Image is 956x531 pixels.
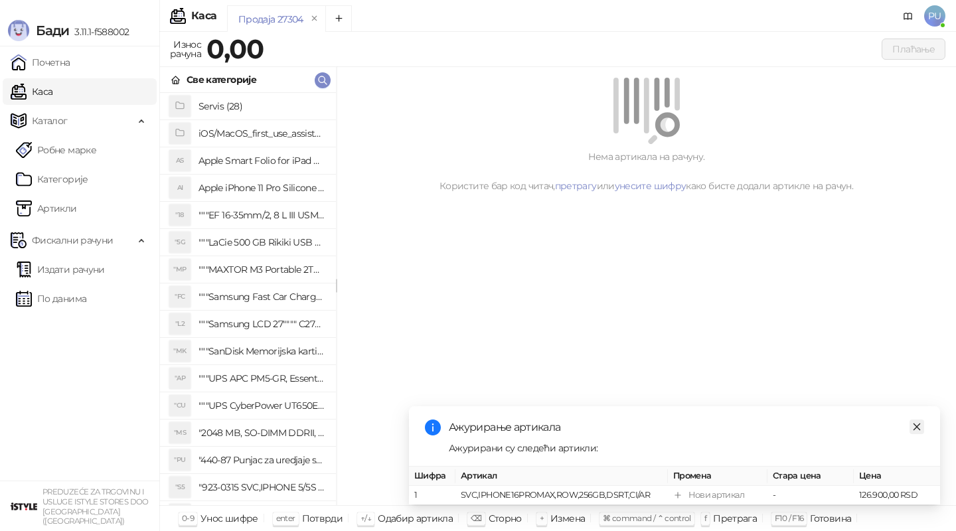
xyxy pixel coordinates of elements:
[276,513,295,523] span: enter
[550,510,585,527] div: Измена
[199,395,325,416] h4: """UPS CyberPower UT650EG, 650VA/360W , line-int., s_uko, desktop"""
[169,422,191,443] div: "MS
[775,513,803,523] span: F10 / F16
[713,510,757,527] div: Претрага
[160,93,336,505] div: grid
[16,166,88,192] a: Категорије
[16,285,86,312] a: По данима
[199,368,325,389] h4: """UPS APC PM5-GR, Essential Surge Arrest,5 utic_nica"""
[169,368,191,389] div: "AP
[169,150,191,171] div: AS
[810,510,851,527] div: Готовина
[898,5,919,27] a: Документација
[16,195,77,222] a: ArtikliАртикли
[169,286,191,307] div: "FC
[8,20,29,41] img: Logo
[199,286,325,307] h4: """Samsung Fast Car Charge Adapter, brzi auto punja_, boja crna"""
[425,419,441,435] span: info-circle
[199,449,325,471] h4: "440-87 Punjac za uredjaje sa micro USB portom 4/1, Stand."
[603,513,691,523] span: ⌘ command / ⌃ control
[16,137,96,163] a: Робне марке
[199,150,325,171] h4: Apple Smart Folio for iPad mini (A17 Pro) - Sage
[360,513,371,523] span: ↑/↓
[199,259,325,280] h4: """MAXTOR M3 Portable 2TB 2.5"""" crni eksterni hard disk HX-M201TCB/GM"""
[449,419,924,435] div: Ажурирање артикала
[206,33,264,65] strong: 0,00
[169,341,191,362] div: "MK
[489,510,522,527] div: Сторно
[11,493,37,520] img: 64x64-companyLogo-77b92cf4-9946-4f36-9751-bf7bb5fd2c7d.png
[378,510,453,527] div: Одабир артикла
[455,486,668,505] td: SVC,IPHONE16PROMAX,ROW,256GB,DSRT,CI/AR
[688,489,744,502] div: Нови артикал
[910,419,924,434] a: Close
[854,486,940,505] td: 126.900,00 RSD
[199,504,325,525] h4: "923-0448 SVC,IPHONE,TOURQUE DRIVER KIT .65KGF- CM Šrafciger "
[169,232,191,253] div: "5G
[199,204,325,226] h4: """EF 16-35mm/2, 8 L III USM"""
[199,232,325,253] h4: """LaCie 500 GB Rikiki USB 3.0 / Ultra Compact & Resistant aluminum / USB 3.0 / 2.5"""""""
[471,513,481,523] span: ⌫
[169,504,191,525] div: "SD
[69,26,129,38] span: 3.11.1-f588002
[32,227,113,254] span: Фискални рачуни
[169,259,191,280] div: "MP
[767,486,854,505] td: -
[187,72,256,87] div: Све категорије
[199,313,325,335] h4: """Samsung LCD 27"""" C27F390FHUXEN"""
[449,441,924,455] div: Ажурирани су следећи артикли:
[182,513,194,523] span: 0-9
[169,449,191,471] div: "PU
[199,177,325,198] h4: Apple iPhone 11 Pro Silicone Case - Black
[615,180,686,192] a: унесите шифру
[16,256,105,283] a: Издати рачуни
[540,513,544,523] span: +
[409,486,455,505] td: 1
[924,5,945,27] span: PU
[325,5,352,32] button: Add tab
[169,313,191,335] div: "L2
[455,467,668,486] th: Артикал
[200,510,258,527] div: Унос шифре
[11,78,52,105] a: Каса
[409,467,455,486] th: Шифра
[199,96,325,117] h4: Servis (28)
[42,487,149,526] small: PREDUZEĆE ZA TRGOVINU I USLUGE ISTYLE STORES DOO [GEOGRAPHIC_DATA] ([GEOGRAPHIC_DATA])
[704,513,706,523] span: f
[882,38,945,60] button: Плаћање
[169,477,191,498] div: "S5
[169,177,191,198] div: AI
[854,467,940,486] th: Цена
[199,123,325,144] h4: iOS/MacOS_first_use_assistance (4)
[353,149,940,193] div: Нема артикала на рачуну. Користите бар код читач, или како бисте додали артикле на рачун.
[199,341,325,362] h4: """SanDisk Memorijska kartica 256GB microSDXC sa SD adapterom SDSQXA1-256G-GN6MA - Extreme PLUS, ...
[555,180,597,192] a: претрагу
[32,108,68,134] span: Каталог
[912,422,921,431] span: close
[302,510,343,527] div: Потврди
[191,11,216,21] div: Каса
[169,204,191,226] div: "18
[169,395,191,416] div: "CU
[306,13,323,25] button: remove
[238,12,303,27] div: Продаја 27304
[668,467,767,486] th: Промена
[199,422,325,443] h4: "2048 MB, SO-DIMM DDRII, 667 MHz, Napajanje 1,8 0,1 V, Latencija CL5"
[11,49,70,76] a: Почетна
[199,477,325,498] h4: "923-0315 SVC,IPHONE 5/5S BATTERY REMOVAL TRAY Držač za iPhone sa kojim se otvara display
[36,23,69,38] span: Бади
[167,36,204,62] div: Износ рачуна
[767,467,854,486] th: Стара цена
